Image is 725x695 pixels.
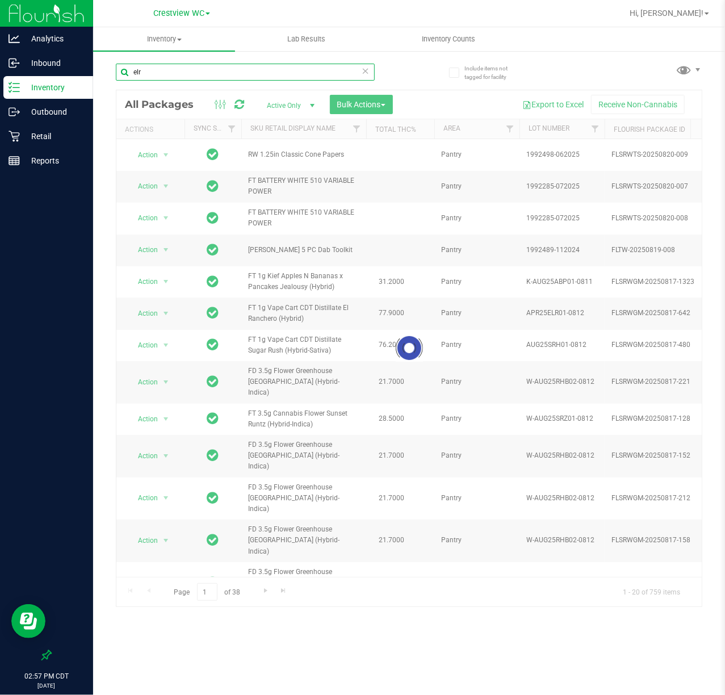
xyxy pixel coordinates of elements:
label: Pin the sidebar to full width on large screens [41,650,52,661]
iframe: Resource center [11,604,45,638]
inline-svg: Retail [9,131,20,142]
p: Inbound [20,56,88,70]
p: Inventory [20,81,88,94]
a: Inventory [93,27,235,51]
span: Inventory Counts [406,34,491,44]
input: Search Package ID, Item Name, SKU, Lot or Part Number... [116,64,375,81]
p: Retail [20,129,88,143]
span: Include items not tagged for facility [464,64,521,81]
p: 02:57 PM CDT [5,671,88,681]
span: Lab Results [272,34,341,44]
p: Reports [20,154,88,168]
inline-svg: Inventory [9,82,20,93]
p: Analytics [20,32,88,45]
span: Crestview WC [153,9,204,18]
inline-svg: Analytics [9,33,20,44]
inline-svg: Reports [9,155,20,166]
p: [DATE] [5,681,88,690]
a: Inventory Counts [378,27,519,51]
p: Outbound [20,105,88,119]
inline-svg: Inbound [9,57,20,69]
span: Hi, [PERSON_NAME]! [630,9,703,18]
span: Inventory [93,34,235,44]
a: Lab Results [235,27,377,51]
span: Clear [362,64,370,78]
inline-svg: Outbound [9,106,20,118]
